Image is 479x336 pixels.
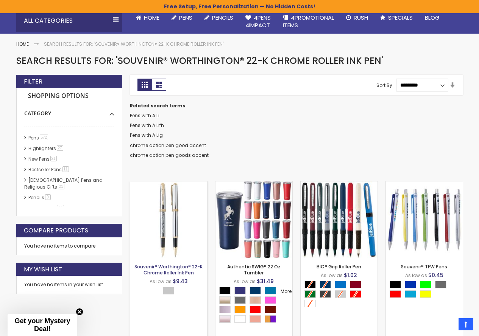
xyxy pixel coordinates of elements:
a: Home [16,41,29,47]
a: chrome action pen good accent [130,142,206,149]
img: Authentic SWIG® 22 Oz Tumbler [215,181,292,258]
span: $31.49 [257,277,274,285]
a: chrome action pen goods accent [130,152,209,158]
img: Souvenir® Worthington® 22-K Chrome Roller Ink Pen [130,181,207,258]
div: Orange [234,306,246,313]
div: Select A Color [163,287,178,296]
strong: Filter [24,77,42,86]
label: Sort By [376,82,392,88]
div: Grey [234,296,246,304]
dt: Related search terms [130,103,463,109]
span: As low as [234,278,256,285]
div: Blue [405,281,416,288]
strong: Compare Products [24,226,88,235]
div: Blue Light [335,281,346,288]
span: Get your Mystery Deal! [14,317,70,333]
div: Peony [250,296,261,304]
a: Souvenir® TFW Pens [386,181,463,187]
div: Select A Color [304,281,378,309]
a: Home [130,9,165,26]
strong: My Wish List [24,265,62,274]
a: Pens572 [27,135,51,141]
a: [DEMOGRAPHIC_DATA] Pens and Religious Gifts21 [24,177,103,190]
div: Aqua [265,287,276,294]
a: Rush [340,9,374,26]
span: 4PROMOTIONAL ITEMS [283,14,334,29]
span: As low as [150,278,172,285]
div: Lime Green [420,281,431,288]
a: Souvenir® TFW Pens [401,263,447,270]
a: 4Pens4impact [239,9,277,34]
div: White [234,315,246,323]
a: hp-featured11 [27,205,67,211]
div: Coral [250,315,261,323]
span: $9.43 [173,277,188,285]
a: Authentic SWIG® 22 Oz Tumbler [215,181,292,187]
div: Navy Blue [250,287,261,294]
span: 4Pens 4impact [245,14,271,29]
div: Silver [163,287,174,294]
div: Champagne [219,296,231,304]
div: Red [390,290,401,298]
div: Rose Gold [219,315,231,323]
div: Category [24,104,114,117]
a: Souvenir® Worthington® 22-K Chrome Roller Ink Pen [134,263,203,276]
div: You have no items to compare. [16,237,122,255]
strong: Search results for: 'Souvenir® Worthington® 22-K Chrome Roller Ink Pen' [44,41,223,47]
div: Orange|Purple [265,315,276,323]
div: Select A Color [219,287,292,325]
span: 11 [62,166,69,172]
a: New Pens21 [27,156,59,162]
a: Blog [419,9,446,26]
img: BIC® Grip Roller Pen [301,181,378,258]
div: You have no items in your wish list. [24,282,114,288]
div: Black [390,281,401,288]
span: Rush [354,14,368,22]
span: 21 [50,156,57,161]
span: 9 [45,194,51,200]
div: Maroon [265,306,276,313]
div: Burgundy [350,281,361,288]
a: Pens with A Li [130,112,159,119]
a: Pens [165,9,198,26]
div: All Categories [16,9,122,32]
a: BIC® Grip Roller Pen [317,263,361,270]
div: Pink [265,296,276,304]
div: Turquoise [405,290,416,298]
a: Pencils9 [27,194,53,201]
span: Pens [179,14,192,22]
span: Search results for: 'Souvenir® Worthington® 22-K Chrome Roller Ink Pen' [16,54,383,67]
a: Bestseller Pens11 [27,166,72,173]
a: Pencils [198,9,239,26]
div: Black [219,287,231,294]
iframe: Google Customer Reviews [417,316,479,336]
button: Close teaser [76,308,83,316]
div: Grey [435,281,446,288]
a: BIC® Grip Roller Pen [301,181,378,187]
a: Souvenir® Worthington® 22-K Chrome Roller Ink Pen [130,181,207,187]
span: As low as [321,272,343,279]
div: Get your Mystery Deal!Close teaser [8,314,77,336]
div: Red [250,306,261,313]
a: 4PROMOTIONALITEMS [277,9,340,34]
div: Royal Blue [234,287,246,294]
strong: Shopping Options [24,88,114,104]
span: Pencils [212,14,233,22]
strong: Grid [137,79,152,91]
span: 21 [58,184,64,189]
a: Highlighters27 [27,145,66,152]
a: Authentic SWIG® 22 Oz Tumbler [227,263,281,276]
span: Blog [425,14,440,22]
span: 572 [40,135,48,140]
span: Home [144,14,159,22]
span: 11 [58,205,64,211]
span: $0.45 [428,271,443,279]
span: $1.02 [344,271,357,279]
div: Yellow [420,290,431,298]
img: Souvenir® TFW Pens [386,181,463,258]
span: 27 [57,145,63,151]
div: Blush [219,306,231,313]
a: Pens with A Lifh [130,122,164,129]
span: More [281,288,292,294]
a: More [280,288,292,295]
